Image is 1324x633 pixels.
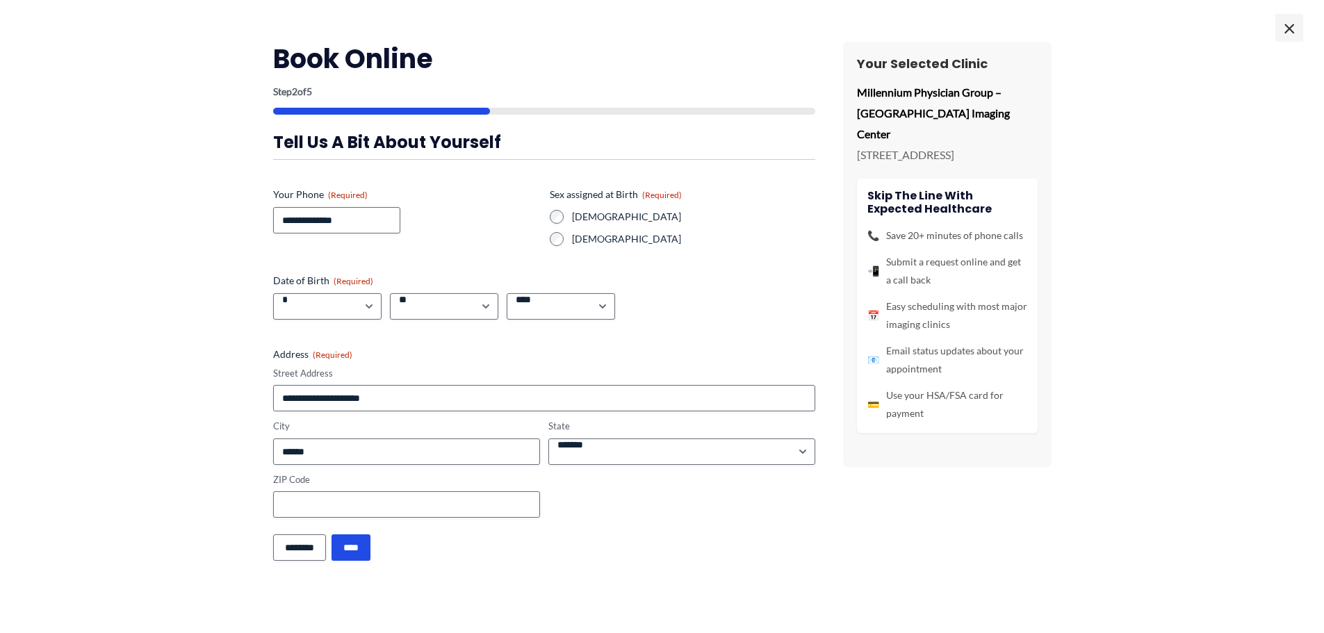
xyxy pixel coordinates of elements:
p: [STREET_ADDRESS] [857,145,1038,165]
span: (Required) [313,350,352,360]
label: Street Address [273,367,815,380]
span: 📧 [867,351,879,369]
li: Email status updates about your appointment [867,342,1027,378]
span: 5 [307,85,312,97]
label: State [548,420,815,433]
h4: Skip the line with Expected Healthcare [867,189,1027,215]
legend: Address [273,347,352,361]
span: (Required) [334,276,373,286]
p: Step of [273,87,815,97]
legend: Date of Birth [273,274,373,288]
label: [DEMOGRAPHIC_DATA] [572,210,815,224]
span: 📲 [867,262,879,280]
span: 💳 [867,395,879,413]
li: Submit a request online and get a call back [867,253,1027,289]
li: Use your HSA/FSA card for payment [867,386,1027,422]
legend: Sex assigned at Birth [550,188,682,202]
span: 📞 [867,227,879,245]
label: [DEMOGRAPHIC_DATA] [572,232,815,246]
p: Millennium Physician Group – [GEOGRAPHIC_DATA] Imaging Center [857,82,1038,144]
span: 📅 [867,306,879,324]
h3: Your Selected Clinic [857,56,1038,72]
span: 2 [292,85,297,97]
li: Save 20+ minutes of phone calls [867,227,1027,245]
span: (Required) [642,190,682,200]
h3: Tell us a bit about yourself [273,131,815,153]
span: × [1275,14,1303,42]
label: Your Phone [273,188,539,202]
span: (Required) [328,190,368,200]
h2: Book Online [273,42,815,76]
label: City [273,420,540,433]
label: ZIP Code [273,473,540,486]
li: Easy scheduling with most major imaging clinics [867,297,1027,334]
